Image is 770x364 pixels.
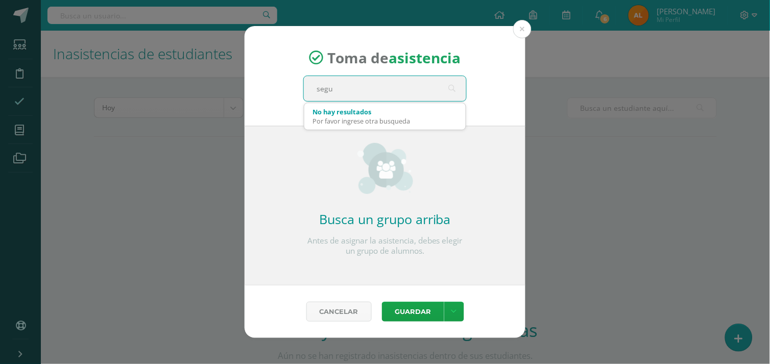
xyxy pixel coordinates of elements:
[303,210,467,228] h2: Busca un grupo arriba
[513,20,532,38] button: Close (Esc)
[306,302,372,322] a: Cancelar
[312,116,458,126] div: Por favor ingrese otra busqueda
[312,107,458,116] div: No hay resultados
[382,302,444,322] button: Guardar
[357,143,413,194] img: groups_small.png
[328,48,461,67] span: Toma de
[304,76,466,101] input: Busca un grado o sección aquí...
[303,236,467,256] p: Antes de asignar la asistencia, debes elegir un grupo de alumnos.
[389,48,461,67] strong: asistencia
